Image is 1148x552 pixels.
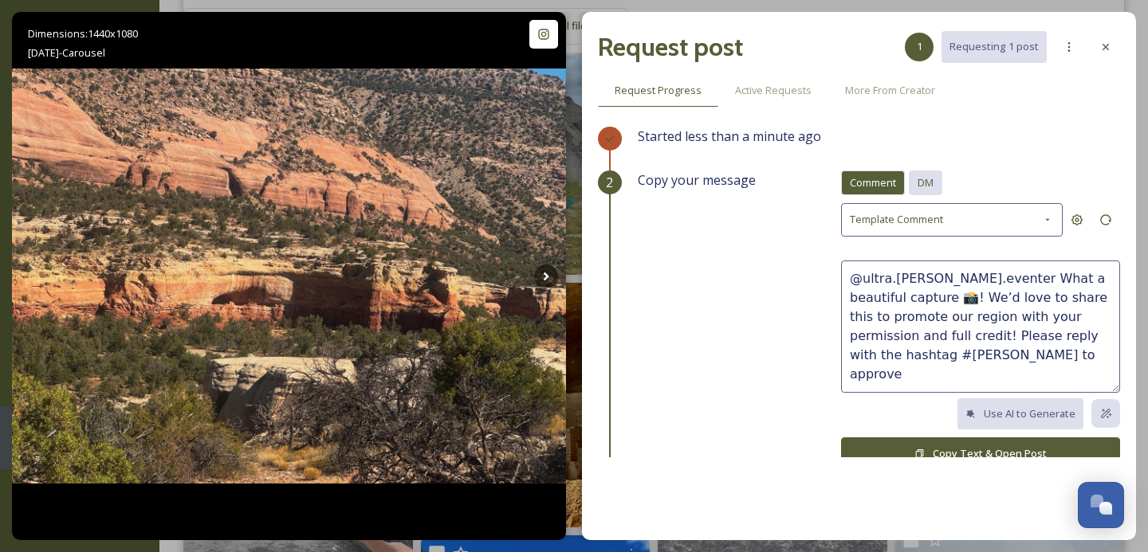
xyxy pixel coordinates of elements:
h2: Request post [598,28,743,66]
span: 2 [606,173,613,192]
span: DM [918,175,934,190]
button: Copy Text & Open Post [841,437,1120,470]
button: Use AI to Generate [957,398,1083,429]
span: Comment [850,175,896,190]
span: 1 [917,39,922,54]
span: [DATE] - Carousel [28,45,105,60]
span: Template Comment [850,212,943,227]
button: Requesting 1 post [942,31,1047,62]
span: Request Progress [615,83,702,98]
span: More From Creator [845,83,935,98]
button: Open Chat [1078,482,1124,528]
textarea: @ultra.[PERSON_NAME].eventer What a beautiful capture 📸! We’d love to share this to promote our r... [841,260,1120,393]
span: Active Requests [735,83,812,98]
span: Started less than a minute ago [638,127,821,145]
img: Not as smokey yesterday. Took way too many pictures. Hard to choose which ones to post! #trailrun... [12,69,566,483]
span: Copy your message [638,170,756,190]
span: Dimensions: 1440 x 1080 [28,26,138,41]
